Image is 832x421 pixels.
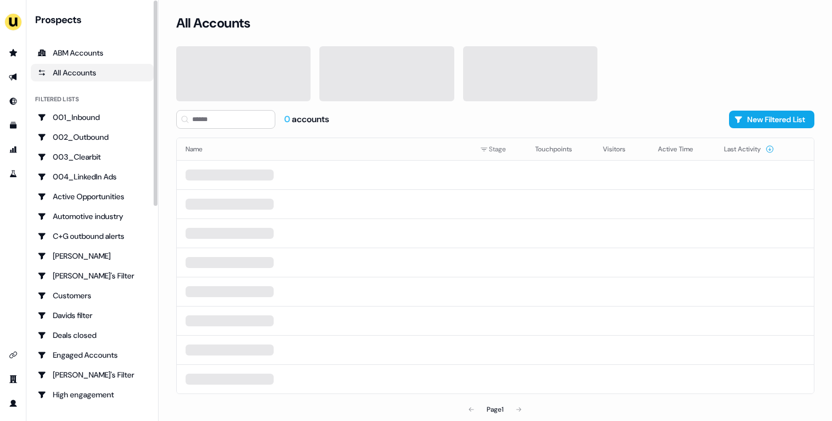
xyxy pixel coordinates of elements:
div: C+G outbound alerts [37,231,147,242]
button: Active Time [658,139,706,159]
div: accounts [284,113,329,125]
div: High engagement [37,389,147,400]
a: Go to outbound experience [4,68,22,86]
a: Go to team [4,370,22,388]
a: Go to experiments [4,165,22,183]
div: [PERSON_NAME] [37,250,147,261]
a: Go to Automotive industry [31,207,154,225]
a: Go to templates [4,117,22,134]
a: Go to 004_LinkedIn Ads [31,168,154,185]
a: Go to Customers [31,287,154,304]
a: Go to Davids filter [31,307,154,324]
span: 0 [284,113,292,125]
a: Go to C+G outbound alerts [31,227,154,245]
a: Go to 001_Inbound [31,108,154,126]
div: 004_LinkedIn Ads [37,171,147,182]
div: [PERSON_NAME]'s Filter [37,369,147,380]
h3: All Accounts [176,15,250,31]
a: All accounts [31,64,154,81]
a: Go to Charlotte's Filter [31,267,154,285]
a: Go to Engaged Accounts [31,346,154,364]
button: Visitors [603,139,639,159]
div: 002_Outbound [37,132,147,143]
a: Go to attribution [4,141,22,158]
div: Davids filter [37,310,147,321]
div: 001_Inbound [37,112,147,123]
a: Go to Active Opportunities [31,188,154,205]
div: Automotive industry [37,211,147,222]
a: Go to 002_Outbound [31,128,154,146]
div: Active Opportunities [37,191,147,202]
div: Deals closed [37,330,147,341]
div: Prospects [35,13,154,26]
div: Stage [480,144,518,155]
div: ABM Accounts [37,47,147,58]
div: Customers [37,290,147,301]
button: Last Activity [724,139,774,159]
button: New Filtered List [729,111,814,128]
a: Go to prospects [4,44,22,62]
div: 003_Clearbit [37,151,147,162]
a: Go to integrations [4,346,22,364]
a: Go to High engagement [31,386,154,403]
a: Go to 003_Clearbit [31,148,154,166]
a: ABM Accounts [31,44,154,62]
div: Filtered lists [35,95,79,104]
div: [PERSON_NAME]'s Filter [37,270,147,281]
button: Touchpoints [535,139,585,159]
div: All Accounts [37,67,147,78]
a: Go to Geneviève's Filter [31,366,154,384]
th: Name [177,138,471,160]
a: Go to Deals closed [31,326,154,344]
a: Go to profile [4,395,22,412]
div: Page 1 [487,404,503,415]
a: Go to Inbound [4,92,22,110]
a: Go to Charlotte Stone [31,247,154,265]
div: Engaged Accounts [37,349,147,360]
